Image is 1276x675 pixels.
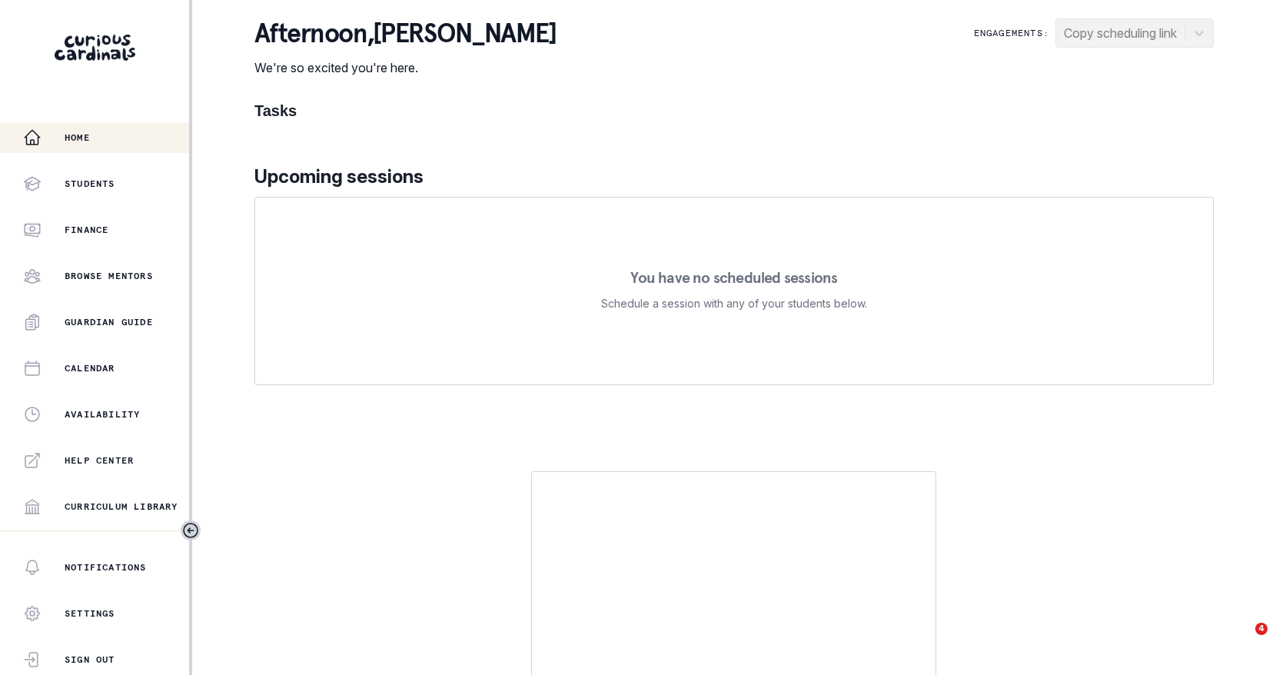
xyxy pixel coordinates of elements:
[254,101,1214,120] h1: Tasks
[181,520,201,540] button: Toggle sidebar
[601,294,867,313] p: Schedule a session with any of your students below.
[65,500,178,513] p: Curriculum Library
[65,178,115,190] p: Students
[65,561,147,574] p: Notifications
[254,163,1214,191] p: Upcoming sessions
[65,362,115,374] p: Calendar
[630,270,837,285] p: You have no scheduled sessions
[65,224,108,236] p: Finance
[65,408,140,421] p: Availability
[254,18,557,49] p: afternoon , [PERSON_NAME]
[1255,623,1268,635] span: 4
[65,454,134,467] p: Help Center
[65,270,153,282] p: Browse Mentors
[65,653,115,666] p: Sign Out
[65,607,115,620] p: Settings
[1224,623,1261,660] iframe: Intercom live chat
[974,27,1049,39] p: Engagements:
[55,35,135,61] img: Curious Cardinals Logo
[65,131,90,144] p: Home
[65,316,153,328] p: Guardian Guide
[254,58,557,77] p: We're so excited you're here.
